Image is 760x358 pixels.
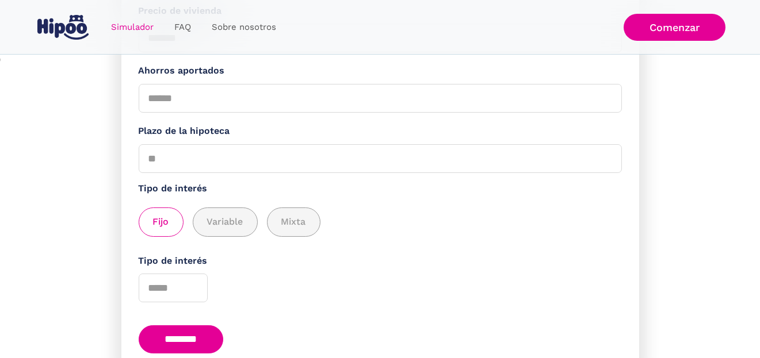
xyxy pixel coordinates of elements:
[164,16,201,39] a: FAQ
[139,124,622,138] label: Plazo de la hipoteca
[153,215,169,229] span: Fijo
[139,254,622,268] label: Tipo de interés
[139,64,622,78] label: Ahorros aportados
[139,207,622,237] div: add_description_here
[207,215,243,229] span: Variable
[35,10,91,44] a: home
[139,182,622,196] label: Tipo de interés
[101,16,164,39] a: Simulador
[201,16,287,39] a: Sobre nosotros
[624,14,725,41] a: Comenzar
[281,215,306,229] span: Mixta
